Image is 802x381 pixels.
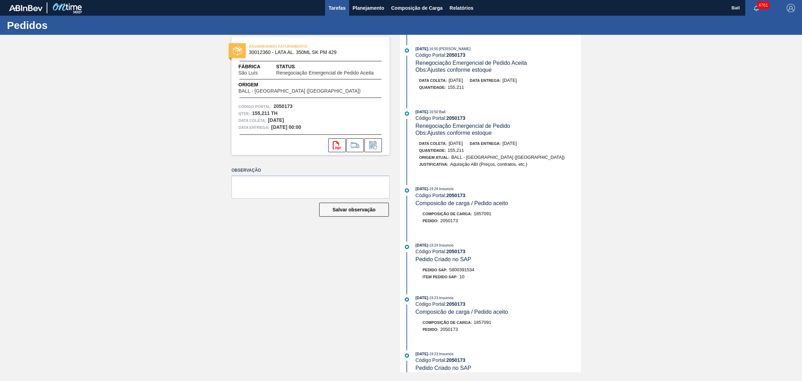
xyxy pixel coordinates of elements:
[446,52,465,58] strong: 2050173
[438,296,454,300] span: : Insumos
[440,327,458,332] span: 2050173
[449,78,463,83] span: [DATE]
[328,138,346,152] div: Abrir arquivo PDF
[428,352,438,356] span: - 19:23
[459,274,464,279] span: 10
[503,141,517,146] span: [DATE]
[448,85,464,90] span: 155,211
[416,52,581,58] div: Código Portal:
[474,211,492,216] span: 1857091
[238,70,258,76] span: São Luís
[423,219,439,223] span: Pedido :
[470,78,501,83] span: Data entrega:
[416,60,527,66] span: Renegociação Emergencial de Pedido Aceita
[252,110,277,116] strong: 155,211 TH
[449,141,463,146] span: [DATE]
[329,4,346,12] span: Tarefas
[503,78,517,83] span: [DATE]
[238,88,361,94] span: BALL - [GEOGRAPHIC_DATA] ([GEOGRAPHIC_DATA])
[438,243,454,247] span: : Insumos
[419,78,447,83] span: Data coleta:
[405,111,409,116] img: atual
[438,110,445,114] span: : Ball
[249,50,375,55] span: 30012360 - LATA AL. 350ML SK PM 429
[423,268,448,272] span: Pedido SAP:
[416,249,581,254] div: Código Portal:
[450,162,527,167] span: Aquisição ABI (Preços, contratos, etc.)
[405,188,409,193] img: atual
[353,4,384,12] span: Planejamento
[416,309,508,315] span: Composicão de carga / Pedido aceito
[787,4,795,12] img: Logout
[238,124,269,131] span: Data entrega:
[428,296,438,300] span: - 19:23
[268,117,284,123] strong: [DATE]
[416,200,508,206] span: Composicão de carga / Pedido aceito
[423,212,472,216] span: Composição de Carga :
[428,47,438,51] span: - 16:55
[451,155,565,160] span: BALL - [GEOGRAPHIC_DATA] ([GEOGRAPHIC_DATA])
[416,47,428,51] span: [DATE]
[446,193,465,198] strong: 2050173
[9,5,42,11] img: TNhmsLtSVTkK8tSr43FrP2fwEKptu5GPRR3wAAAABJRU5ErkJggg==
[423,275,458,279] span: Item pedido SAP:
[446,115,465,121] strong: 2050173
[416,256,471,262] span: Pedido Criado no SAP
[416,296,428,300] span: [DATE]
[474,320,492,325] span: 1857091
[416,187,428,191] span: [DATE]
[416,110,428,114] span: [DATE]
[449,267,474,272] span: 5800391534
[416,115,581,121] div: Código Portal:
[276,63,383,70] span: Status
[238,117,266,124] span: Data coleta:
[448,148,464,153] span: 155,211
[416,243,428,247] span: [DATE]
[419,148,446,153] span: Quantidade :
[438,47,471,51] span: : [PERSON_NAME]
[446,357,465,363] strong: 2050173
[271,124,301,130] strong: [DATE] 00:00
[346,138,364,152] div: Ir para Composição de Carga
[419,85,446,90] span: Quantidade :
[364,138,382,152] div: Informar alteração no pedido
[416,193,581,198] div: Código Portal:
[319,203,389,217] button: Salvar observação
[438,187,454,191] span: : Insumos
[470,141,501,146] span: Data entrega:
[416,130,492,136] span: Obs: Ajustes conforme estoque
[440,218,458,223] span: 2050173
[428,187,438,191] span: - 19:24
[405,297,409,302] img: atual
[231,165,390,176] label: Observação
[7,21,131,29] h1: Pedidos
[416,365,471,371] span: Pedido Criado no SAP
[757,1,769,9] span: 4761
[419,155,449,160] span: Origem Atual:
[276,70,374,76] span: Renegociação Emergencial de Pedido Aceita
[428,110,438,114] span: - 16:50
[233,46,242,55] img: status
[423,327,439,332] span: Pedido :
[238,110,250,117] span: Qtde :
[450,4,473,12] span: Relatórios
[249,43,346,50] span: AGUARDANDO FATURAMENTO
[416,301,581,307] div: Código Portal:
[391,4,443,12] span: Composição de Carga
[423,320,472,325] span: Composição de Carga :
[416,67,492,73] span: Obs: Ajustes conforme estoque
[419,162,448,166] span: Justificativa:
[446,301,465,307] strong: 2050173
[745,3,768,13] button: Notificações
[416,357,581,363] div: Código Portal:
[238,103,272,110] span: Código Portal:
[416,123,510,129] span: Renegociação Emergencial de Pedido
[416,352,428,356] span: [DATE]
[274,103,293,109] strong: 2050173
[238,81,380,88] span: Origem
[438,352,454,356] span: : Insumos
[405,48,409,53] img: atual
[419,141,447,146] span: Data coleta:
[428,243,438,247] span: - 19:24
[238,63,276,70] span: Fábrica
